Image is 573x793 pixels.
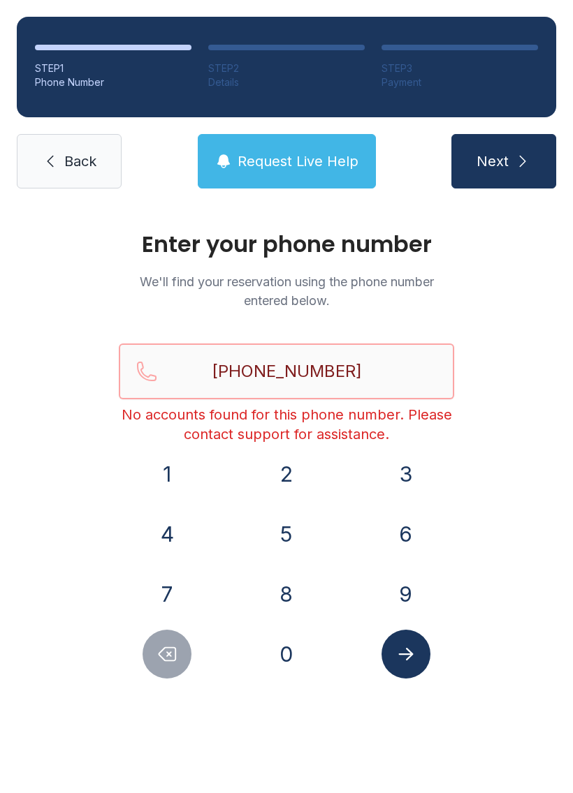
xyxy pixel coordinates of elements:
span: Request Live Help [238,151,358,171]
button: 2 [262,450,311,498]
div: STEP 3 [382,61,538,75]
button: 0 [262,630,311,679]
button: 8 [262,570,311,618]
button: 7 [143,570,191,618]
div: Details [208,75,365,89]
div: STEP 2 [208,61,365,75]
div: STEP 1 [35,61,191,75]
h1: Enter your phone number [119,233,454,255]
div: Phone Number [35,75,191,89]
span: Next [477,151,509,171]
button: Delete number [143,630,191,679]
button: Submit lookup form [382,630,430,679]
button: 5 [262,510,311,558]
div: No accounts found for this phone number. Please contact support for assistance. [119,405,454,444]
input: Reservation phone number [119,343,454,399]
button: 3 [382,450,430,498]
button: 4 [143,510,191,558]
button: 1 [143,450,191,498]
p: We'll find your reservation using the phone number entered below. [119,272,454,310]
button: 9 [382,570,430,618]
div: Payment [382,75,538,89]
span: Back [64,151,96,171]
button: 6 [382,510,430,558]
